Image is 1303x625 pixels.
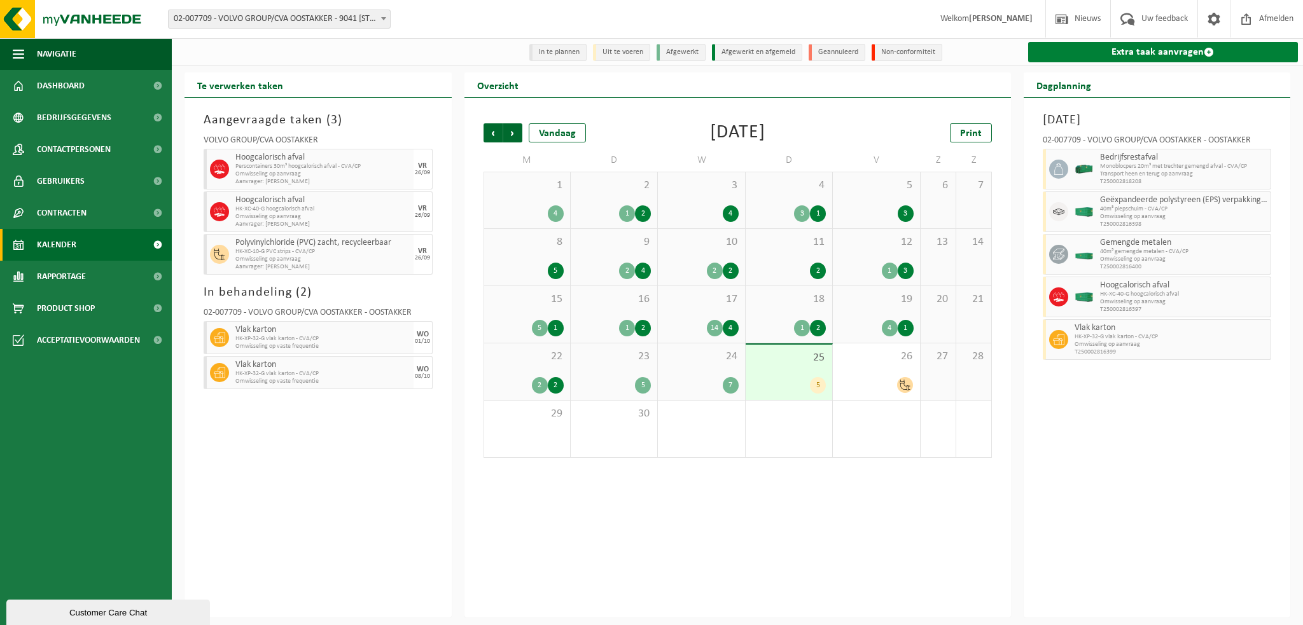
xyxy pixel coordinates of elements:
h3: Aangevraagde taken ( ) [204,111,433,130]
img: HK-XC-40-GN-00 [1075,292,1094,302]
span: 28 [963,350,985,364]
span: 10 [664,235,738,249]
span: 11 [752,235,826,249]
span: Acceptatievoorwaarden [37,324,140,356]
div: 4 [723,205,739,222]
span: 26 [839,350,913,364]
div: 2 [707,263,723,279]
span: Dashboard [37,70,85,102]
span: Monoblocpers 20m³ met trechter gemengd afval - CVA/CP [1100,163,1268,170]
h2: Overzicht [464,72,531,97]
td: Z [921,149,956,172]
span: 14 [963,235,985,249]
span: 7 [963,179,985,193]
span: 17 [664,292,738,306]
span: HK-XC-40-G hoogcalorisch afval [235,205,410,213]
div: 1 [548,320,564,336]
span: Volgende [503,123,522,142]
span: Omwisseling op aanvraag [235,170,410,178]
span: Rapportage [37,261,86,292]
h2: Te verwerken taken [185,72,296,97]
span: Vlak karton [235,360,410,370]
span: 4 [752,179,826,193]
div: 5 [532,320,548,336]
span: Aanvrager: [PERSON_NAME] [235,263,410,271]
span: HK-XC-40-G hoogcalorisch afval [1100,291,1268,298]
div: 01/10 [415,338,430,345]
div: 5 [548,263,564,279]
span: 1 [491,179,564,193]
span: T250002816397 [1100,306,1268,313]
span: Omwisseling op aanvraag [1075,341,1268,348]
span: 20 [927,292,949,306]
span: 2 [300,286,307,299]
div: 5 [635,377,651,394]
span: Vlak karton [235,325,410,335]
span: Polyvinylchloride (PVC) zacht, recycleerbaar [235,238,410,248]
div: 7 [723,377,739,394]
span: 02-007709 - VOLVO GROUP/CVA OOSTAKKER - 9041 OOSTAKKER, SMALLEHEERWEG 31 [169,10,390,28]
td: D [571,149,658,172]
div: VR [418,247,427,255]
div: 26/09 [415,212,430,219]
span: Geëxpandeerde polystyreen (EPS) verpakking (< 1 m² per stuk), recycleerbaar [1100,195,1268,205]
span: T250002816399 [1075,348,1268,356]
span: 12 [839,235,913,249]
span: 25 [752,351,826,365]
div: 1 [882,263,898,279]
div: 2 [532,377,548,394]
span: Omwisseling op aanvraag [235,213,410,221]
div: 4 [635,263,651,279]
span: 6 [927,179,949,193]
span: HK-XP-32-G vlak karton - CVA/CP [235,335,410,343]
img: HK-XZ-20-GN-00 [1075,160,1094,179]
span: 24 [664,350,738,364]
span: 2 [577,179,651,193]
a: Extra taak aanvragen [1028,42,1299,62]
div: 3 [898,263,914,279]
span: 18 [752,292,826,306]
iframe: chat widget [6,597,213,625]
div: VR [418,205,427,212]
span: 27 [927,350,949,364]
div: WO [417,331,429,338]
span: T250002816400 [1100,263,1268,271]
div: 2 [619,263,635,279]
span: 3 [664,179,738,193]
div: 1 [794,320,810,336]
li: In te plannen [529,44,587,61]
span: Omwisseling op aanvraag [1100,298,1268,306]
div: 26/09 [415,170,430,176]
span: Kalender [37,229,76,261]
div: WO [417,366,429,373]
span: Vlak karton [1075,323,1268,333]
strong: [PERSON_NAME] [969,14,1033,24]
div: 02-007709 - VOLVO GROUP/CVA OOSTAKKER - OOSTAKKER [1043,136,1272,149]
span: HK-XP-32-G vlak karton - CVA/CP [235,370,410,378]
div: Vandaag [529,123,586,142]
div: 4 [548,205,564,222]
div: 08/10 [415,373,430,380]
div: 14 [707,320,723,336]
div: 2 [635,320,651,336]
h2: Dagplanning [1024,72,1104,97]
span: Contracten [37,197,87,229]
span: 29 [491,407,564,421]
span: 40m³ gemengde metalen - CVA/CP [1100,248,1268,256]
span: T250002816398 [1100,221,1268,228]
span: 02-007709 - VOLVO GROUP/CVA OOSTAKKER - 9041 OOSTAKKER, SMALLEHEERWEG 31 [168,10,391,29]
li: Geannuleerd [809,44,865,61]
span: Print [960,128,982,139]
span: Hoogcalorisch afval [235,195,410,205]
span: 21 [963,292,985,306]
span: Product Shop [37,292,95,324]
a: Print [950,123,992,142]
div: 4 [882,320,898,336]
span: 9 [577,235,651,249]
span: Vorige [484,123,503,142]
span: Navigatie [37,38,76,70]
span: 22 [491,350,564,364]
div: 1 [619,205,635,222]
span: T250002818208 [1100,178,1268,186]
